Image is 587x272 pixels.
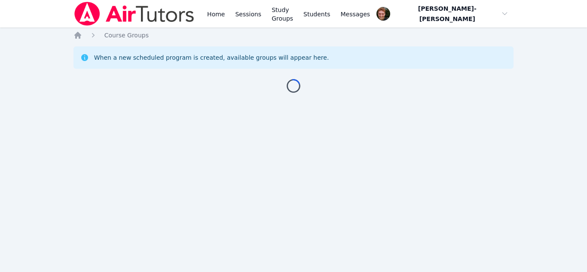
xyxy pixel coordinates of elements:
[341,10,370,18] span: Messages
[94,53,329,62] div: When a new scheduled program is created, available groups will appear here.
[104,32,149,39] span: Course Groups
[73,31,514,40] nav: Breadcrumb
[104,31,149,40] a: Course Groups
[73,2,195,26] img: Air Tutors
